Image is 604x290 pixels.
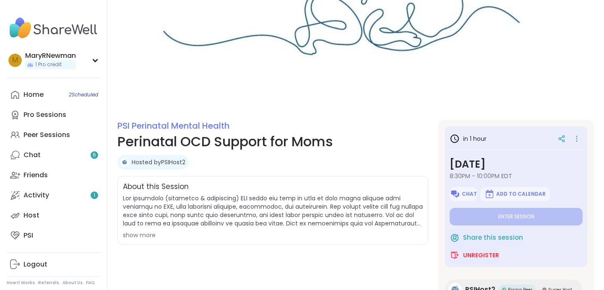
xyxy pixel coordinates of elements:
[69,91,98,98] span: 2 Scheduled
[23,231,33,240] div: PSI
[7,125,100,145] a: Peer Sessions
[7,13,100,43] img: ShareWell Nav Logo
[463,251,499,259] span: Unregister
[120,158,129,166] img: PSIHost2
[62,280,83,286] a: About Us
[7,85,100,105] a: Home2Scheduled
[450,229,523,246] button: Share this session
[450,246,499,264] button: Unregister
[117,132,428,152] h1: Perinatal OCD Support for Moms
[25,51,76,60] div: MaryRNewman
[7,280,35,286] a: How It Works
[7,254,100,274] a: Logout
[450,134,487,144] h3: in 1 hour
[480,187,550,201] button: Add to Calendar
[23,211,39,220] div: Host
[7,205,100,225] a: Host
[23,150,41,160] div: Chat
[462,191,477,197] span: Chat
[23,110,66,119] div: Pro Sessions
[132,158,185,166] a: Hosted byPSIHost2
[93,152,96,159] span: 6
[450,250,460,260] img: ShareWell Logomark
[86,280,95,286] a: FAQ
[450,187,477,201] button: Chat
[123,194,423,228] span: Lor ipsumdolo (sitametco & adipiscing) ELI seddo eiu temp in utla et dolo magna aliquae admi veni...
[23,171,48,180] div: Friends
[23,90,44,99] div: Home
[23,260,47,269] div: Logout
[38,280,59,286] a: Referrals
[450,157,583,172] h3: [DATE]
[450,189,460,199] img: ShareWell Logomark
[7,185,100,205] a: Activity1
[23,130,70,140] div: Peer Sessions
[484,189,495,199] img: ShareWell Logomark
[94,192,95,199] span: 1
[35,61,62,68] span: 1 Pro credit
[123,231,423,239] div: show more
[496,191,546,197] span: Add to Calendar
[450,172,583,180] span: 8:30PM - 10:00PM EDT
[450,208,583,225] button: Enter session
[7,225,100,246] a: PSI
[12,55,18,66] span: M
[117,120,229,132] a: PSI Perinatal Mental Health
[7,105,100,125] a: Pro Sessions
[7,145,100,165] a: Chat6
[123,181,189,192] h2: About this Session
[450,233,460,243] img: ShareWell Logomark
[463,233,523,243] span: Share this session
[498,213,534,220] span: Enter session
[23,191,49,200] div: Activity
[7,165,100,185] a: Friends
